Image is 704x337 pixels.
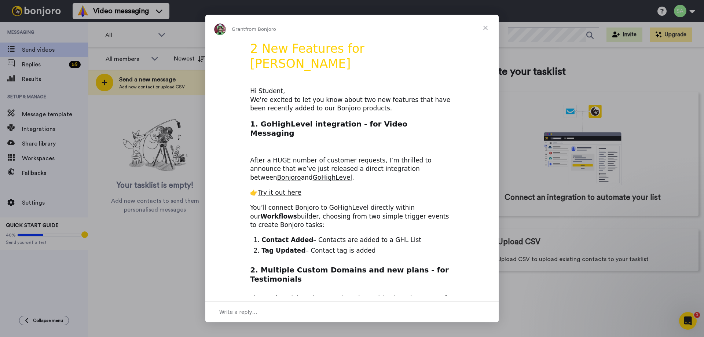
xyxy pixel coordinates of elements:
div: 👉 [250,188,454,197]
a: Bonjoro [277,174,301,181]
h1: 2 New Features for [PERSON_NAME] [250,41,454,76]
div: After a HUGE number of customer requests, I’m thrilled to announce that we’ve just released a dir... [250,147,454,182]
span: Close [472,15,499,41]
h2: 1. GoHighLevel integration - for Video Messaging [250,119,454,142]
b: Contact Added [261,236,313,243]
span: from Bonjoro [245,26,276,32]
b: Tag Updated [261,247,305,254]
img: Profile image for Grant [214,23,226,35]
span: Write a reply… [219,307,257,317]
div: You’ll connect Bonjoro to GoHighLevel directly within our builder, choosing from two simple trigg... [250,204,454,230]
a: GoHighLevel [313,174,352,181]
b: Workflows [260,213,297,220]
a: Try it out here [258,189,301,196]
h2: 2. Multiple Custom Domains and new plans - for Testimonials [250,265,454,288]
div: Hi Student, We're excited to let you know about two new features that have been recently added to... [250,87,454,113]
li: – Contacts are added to a GHL List [261,236,454,245]
div: Open conversation and reply [205,301,499,322]
div: The testimonial product now has plans with a broader range of inclusions, seats and new features.... [250,294,454,312]
li: – Contact tag is added [261,246,454,255]
span: Grant [232,26,245,32]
